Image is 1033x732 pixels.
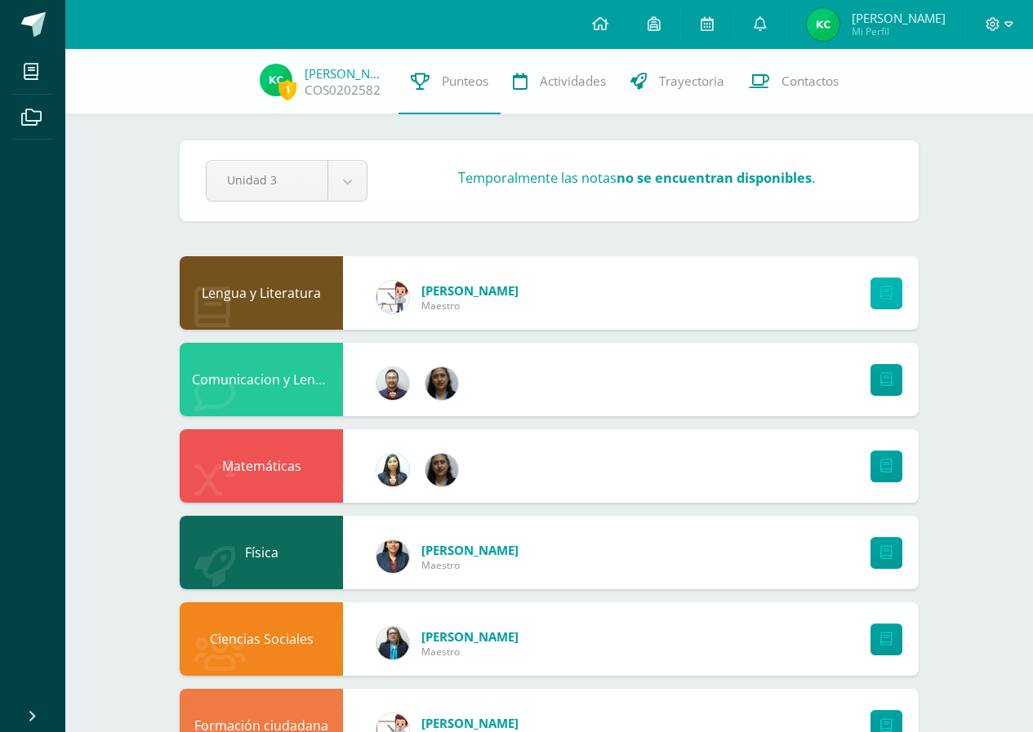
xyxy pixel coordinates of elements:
[501,49,618,114] a: Actividades
[207,161,367,201] a: Unidad 3
[305,65,386,82] a: [PERSON_NAME]
[180,516,343,589] div: Física
[421,715,519,731] a: [PERSON_NAME]
[305,82,381,99] a: COS0202582
[737,49,851,114] a: Contactos
[376,367,409,400] img: ae0883259cc0ff7a98414bf9fd04ed3a.png
[180,343,343,416] div: Comunicacion y Lenguaje L3
[618,49,737,114] a: Trayectoria
[425,454,458,486] img: 82bf3ab6a799adf964157822bef4dd6a.png
[376,627,409,659] img: 33824b6ed20ab7b75c0531e62f0fd994.png
[458,168,815,187] h3: Temporalmente las notas .
[180,429,343,503] div: Matemáticas
[180,602,343,676] div: Ciencias Sociales
[421,628,519,645] a: [PERSON_NAME]
[278,79,296,100] span: 1
[781,73,839,90] span: Contactos
[852,24,946,38] span: Mi Perfil
[540,73,606,90] span: Actividades
[227,161,307,199] span: Unidad 3
[807,8,839,41] img: 18827d32ecbf6d96fb2bd37fe812f4f1.png
[421,282,519,299] a: [PERSON_NAME]
[421,645,519,659] span: Maestro
[421,299,519,313] span: Maestro
[425,367,458,400] img: 82bf3ab6a799adf964157822bef4dd6a.png
[659,73,724,90] span: Trayectoria
[399,49,501,114] a: Punteos
[852,10,946,26] span: [PERSON_NAME]
[421,558,519,572] span: Maestro
[180,256,343,330] div: Lengua y Literatura
[442,73,488,90] span: Punteos
[376,454,409,486] img: 7b4256160ebb1349380938f6b688989c.png
[617,168,812,187] strong: no se encuentran disponibles
[376,281,409,313] img: 66b8cf1cec89364a4f61a7e3b14e6833.png
[421,542,519,558] a: [PERSON_NAME]
[260,64,292,96] img: 18827d32ecbf6d96fb2bd37fe812f4f1.png
[376,540,409,573] img: bc6de2e5ae3009bbd4a2d5ce7736de2a.png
